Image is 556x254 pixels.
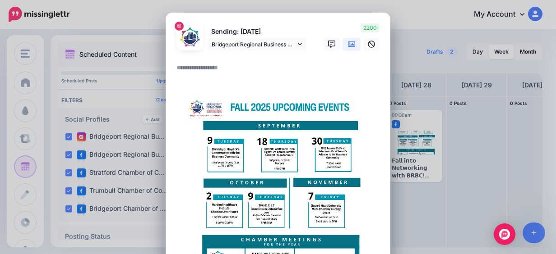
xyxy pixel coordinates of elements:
[361,23,380,32] span: 2200
[494,223,515,245] div: Open Intercom Messenger
[207,38,306,51] a: Bridgeport Regional Business Council account
[179,26,201,48] img: 81766834_3026168757394936_2111945340541206528_n-bsa150349.jpg
[207,27,306,37] p: Sending: [DATE]
[212,40,296,49] span: Bridgeport Regional Business Council account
